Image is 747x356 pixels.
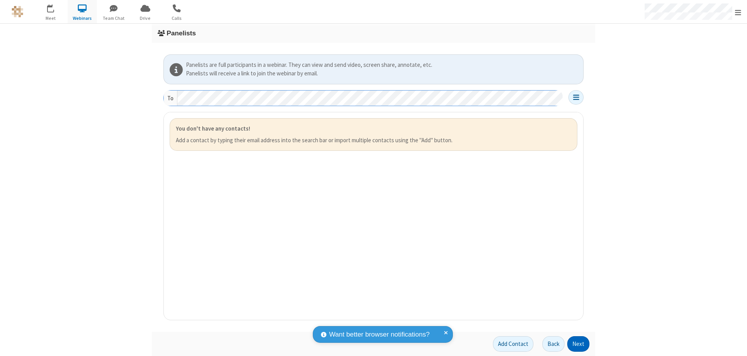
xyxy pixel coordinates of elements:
span: Calls [162,15,191,22]
span: Add Contact [498,340,528,347]
span: Team Chat [99,15,128,22]
div: Panelists are full participants in a webinar. They can view and send video, screen share, annotat... [186,61,580,70]
div: Panelists will receive a link to join the webinar by email. [186,69,580,78]
button: Open menu [568,90,584,105]
span: Want better browser notifications? [329,330,430,340]
span: Webinars [68,15,97,22]
p: Add a contact by typing their email address into the search bar or import multiple contacts using... [176,136,571,145]
button: Back [542,336,565,352]
span: Drive [131,15,160,22]
div: To [164,91,177,106]
button: Add Contact [493,336,533,352]
button: Next [567,336,589,352]
img: QA Selenium DO NOT DELETE OR CHANGE [12,6,23,17]
strong: You don't have any contacts! [176,125,250,132]
h3: Panelists [158,30,589,37]
span: Meet [36,15,65,22]
div: 3 [53,4,58,10]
